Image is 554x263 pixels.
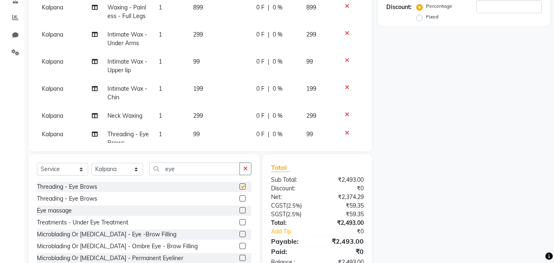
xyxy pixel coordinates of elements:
span: | [268,130,269,139]
span: Kalpana [42,31,63,38]
span: 0 % [273,112,283,120]
span: | [268,57,269,66]
div: Paid: [265,247,317,256]
span: 99 [193,130,200,138]
div: Sub Total: [265,176,317,184]
div: ₹59.35 [317,210,370,219]
div: ₹2,493.00 [317,176,370,184]
span: 1 [159,112,162,119]
span: 99 [193,58,200,65]
span: Kalpana [42,85,63,92]
span: Neck Waxing [107,112,142,119]
input: Search or Scan [149,162,240,175]
span: 0 % [273,85,283,93]
div: Microblading Or [MEDICAL_DATA] - Eye -Brow Filling [37,230,176,239]
div: ( ) [265,210,317,219]
span: 299 [306,112,316,119]
div: Threading - Eye Brows [37,194,97,203]
div: ₹2,493.00 [317,219,370,227]
span: 199 [193,85,203,92]
div: ( ) [265,201,317,210]
span: Kalpana [42,130,63,138]
div: Total: [265,219,317,227]
a: Add Tip [265,227,326,236]
span: Intimate Wax - Under Arms [107,31,147,47]
span: Kalpana [42,4,63,11]
span: 899 [306,4,316,11]
div: Threading - Eye Brows [37,183,97,191]
div: Microblading Or [MEDICAL_DATA] - Ombre Eye - Brow Filling [37,242,198,251]
span: 0 F [256,57,264,66]
span: Intimate Wax - Chin [107,85,147,101]
span: 0 F [256,85,264,93]
span: | [268,30,269,39]
div: Payable: [265,236,317,246]
span: 1 [159,85,162,92]
span: 299 [193,112,203,119]
span: Kalpana [42,58,63,65]
span: 0 % [273,130,283,139]
div: ₹0 [317,184,370,193]
div: ₹2,493.00 [317,236,370,246]
span: | [268,3,269,12]
span: 0 F [256,30,264,39]
div: Discount: [386,3,412,11]
span: 0 F [256,3,264,12]
span: CGST [271,202,286,209]
span: | [268,85,269,93]
span: 2.5% [288,202,300,209]
span: 0 F [256,112,264,120]
div: Treatments - Under Eye Treatment [37,218,128,227]
span: 899 [193,4,203,11]
div: ₹0 [326,227,370,236]
div: Net: [265,193,317,201]
span: Waxing - Painless - Full Legs [107,4,146,20]
div: ₹0 [317,247,370,256]
span: 1 [159,31,162,38]
div: Discount: [265,184,317,193]
label: Fixed [426,13,438,21]
span: SGST [271,210,286,218]
span: 0 % [273,3,283,12]
span: Total [271,163,290,172]
label: Percentage [426,2,452,10]
span: Intimate Wax - Upper lip [107,58,147,74]
span: 299 [306,31,316,38]
span: Threading - Eye Brows [107,130,149,146]
span: 1 [159,58,162,65]
span: 2.5% [287,211,300,217]
div: ₹59.35 [317,201,370,210]
span: 1 [159,130,162,138]
span: 0 % [273,57,283,66]
span: 0 F [256,130,264,139]
span: Kalpana [42,112,63,119]
div: ₹2,374.29 [317,193,370,201]
span: 199 [306,85,316,92]
span: 299 [193,31,203,38]
div: Microblading Or [MEDICAL_DATA] - Permanent Eyeliner [37,254,183,263]
span: | [268,112,269,120]
span: 99 [306,130,313,138]
span: 0 % [273,30,283,39]
span: 1 [159,4,162,11]
span: 99 [306,58,313,65]
div: Eye massage [37,206,72,215]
